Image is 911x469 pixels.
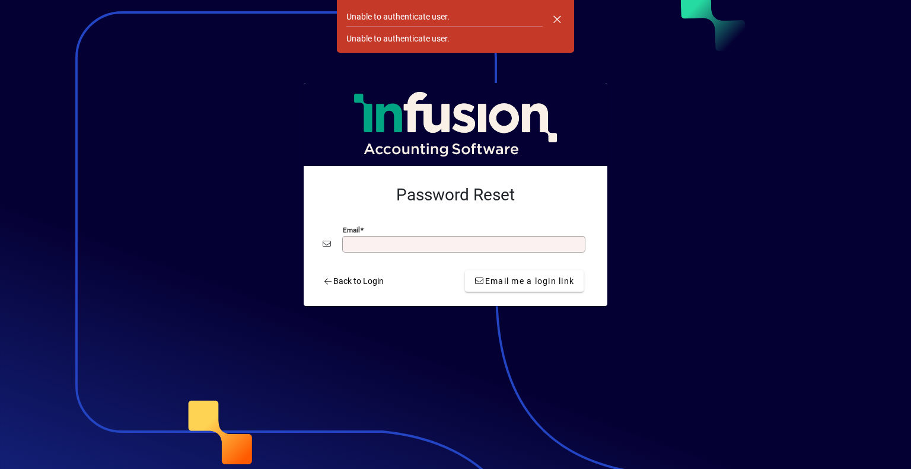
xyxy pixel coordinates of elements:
div: Unable to authenticate user. [346,33,450,45]
a: Back to Login [318,270,388,292]
span: Back to Login [323,275,384,288]
button: Dismiss [543,5,571,33]
h2: Password Reset [323,185,588,205]
mat-label: Email [343,226,360,234]
div: Unable to authenticate user. [346,11,450,23]
span: Email me a login link [474,275,574,288]
button: Email me a login link [465,270,584,292]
